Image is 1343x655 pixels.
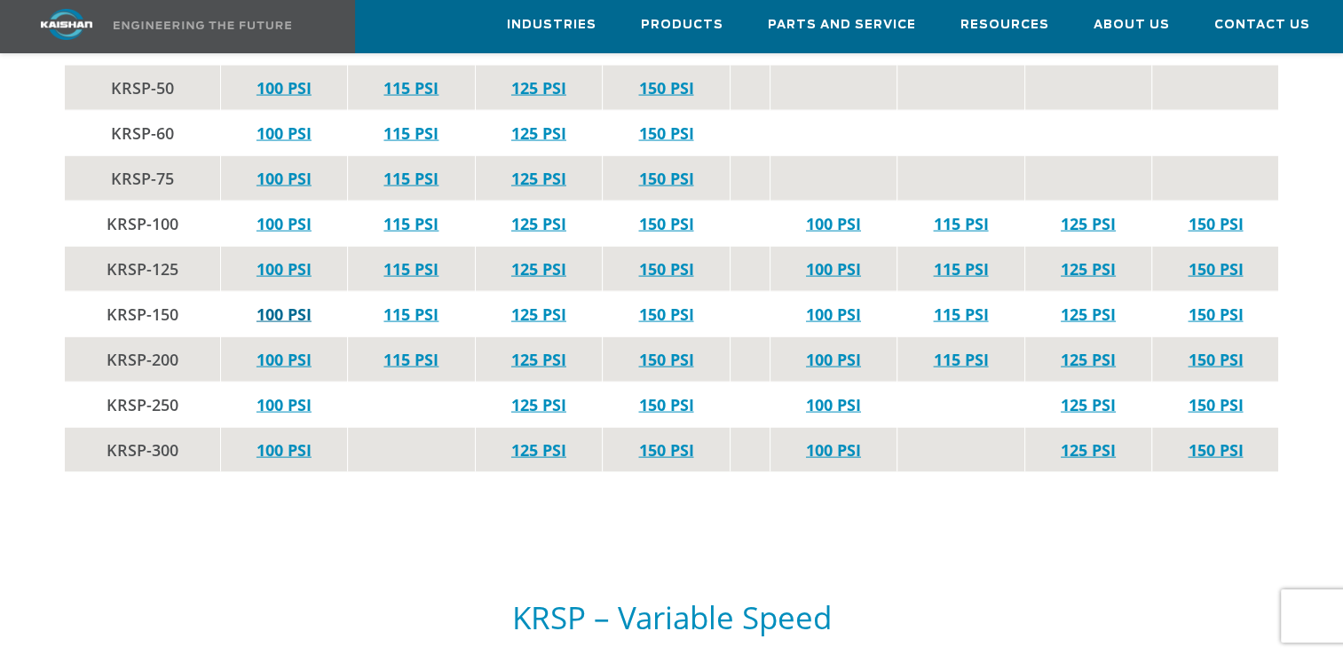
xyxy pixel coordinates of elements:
[1188,439,1243,461] a: 150 PSI
[960,1,1049,49] a: Resources
[638,394,693,415] a: 150 PSI
[1061,394,1116,415] a: 125 PSI
[257,394,312,415] a: 100 PSI
[65,247,221,292] td: KRSP-125
[383,349,438,370] a: 115 PSI
[511,168,566,189] a: 125 PSI
[65,383,221,428] td: KRSP-250
[1061,213,1116,234] a: 125 PSI
[257,213,312,234] a: 100 PSI
[65,601,1279,635] h5: KRSP – Variable Speed
[511,258,566,280] a: 125 PSI
[511,213,566,234] a: 125 PSI
[65,111,221,156] td: KRSP-60
[933,304,988,325] a: 115 PSI
[257,168,312,189] a: 100 PSI
[511,349,566,370] a: 125 PSI
[638,77,693,99] a: 150 PSI
[638,168,693,189] a: 150 PSI
[257,122,312,144] a: 100 PSI
[257,77,312,99] a: 100 PSI
[383,77,438,99] a: 115 PSI
[960,15,1049,36] span: Resources
[806,258,861,280] a: 100 PSI
[1061,258,1116,280] a: 125 PSI
[507,15,596,36] span: Industries
[257,304,312,325] a: 100 PSI
[638,122,693,144] a: 150 PSI
[1061,439,1116,461] a: 125 PSI
[641,15,723,36] span: Products
[65,428,221,473] td: KRSP-300
[511,122,566,144] a: 125 PSI
[1061,304,1116,325] a: 125 PSI
[383,168,438,189] a: 115 PSI
[1094,15,1170,36] span: About Us
[806,304,861,325] a: 100 PSI
[65,292,221,337] td: KRSP-150
[641,1,723,49] a: Products
[1188,349,1243,370] a: 150 PSI
[638,258,693,280] a: 150 PSI
[65,337,221,383] td: KRSP-200
[507,1,596,49] a: Industries
[257,439,312,461] a: 100 PSI
[1188,213,1243,234] a: 150 PSI
[638,439,693,461] a: 150 PSI
[806,394,861,415] a: 100 PSI
[933,213,988,234] a: 115 PSI
[638,304,693,325] a: 150 PSI
[511,77,566,99] a: 125 PSI
[933,258,988,280] a: 115 PSI
[383,122,438,144] a: 115 PSI
[1214,1,1310,49] a: Contact Us
[1188,394,1243,415] a: 150 PSI
[383,304,438,325] a: 115 PSI
[806,213,861,234] a: 100 PSI
[65,66,221,111] td: KRSP-50
[638,349,693,370] a: 150 PSI
[1188,304,1243,325] a: 150 PSI
[257,258,312,280] a: 100 PSI
[511,304,566,325] a: 125 PSI
[768,1,916,49] a: Parts and Service
[768,15,916,36] span: Parts and Service
[65,156,221,201] td: KRSP-75
[806,439,861,461] a: 100 PSI
[257,349,312,370] a: 100 PSI
[114,21,291,29] img: Engineering the future
[65,201,221,247] td: KRSP-100
[1094,1,1170,49] a: About Us
[1214,15,1310,36] span: Contact Us
[1061,349,1116,370] a: 125 PSI
[383,213,438,234] a: 115 PSI
[511,394,566,415] a: 125 PSI
[511,439,566,461] a: 125 PSI
[806,349,861,370] a: 100 PSI
[383,258,438,280] a: 115 PSI
[638,213,693,234] a: 150 PSI
[1188,258,1243,280] a: 150 PSI
[933,349,988,370] a: 115 PSI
